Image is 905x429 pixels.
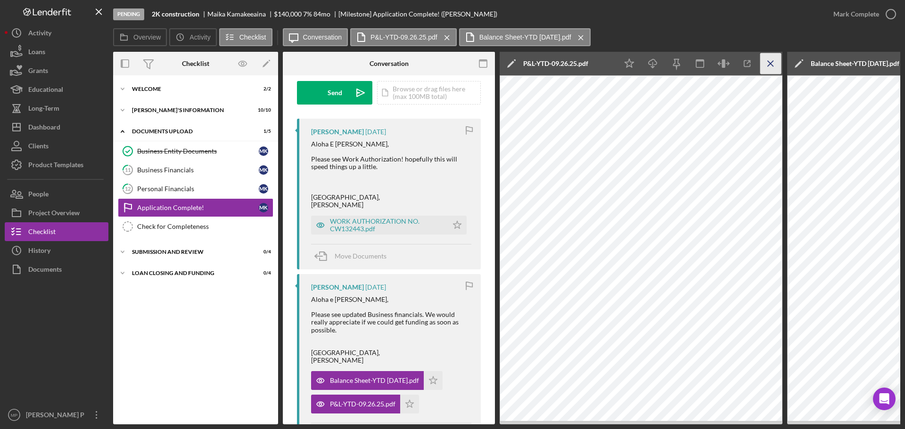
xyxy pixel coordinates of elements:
[28,260,62,281] div: Documents
[350,28,457,46] button: P&L-YTD-09.26.25.pdf
[338,10,497,18] div: [Milestone] Application Complete! ([PERSON_NAME])
[169,28,216,46] button: Activity
[311,395,419,413] button: P&L-YTD-09.26.25.pdf
[137,185,259,193] div: Personal Financials
[254,129,271,134] div: 1 / 5
[28,241,50,262] div: History
[5,24,108,42] button: Activity
[113,8,144,20] div: Pending
[132,249,247,255] div: SUBMISSION AND REVIEW
[137,223,273,230] div: Check for Completeness
[335,252,387,260] span: Move Documents
[311,140,471,209] div: Aloha E [PERSON_NAME], Please see Work Authorization! hopefully this will speed things up a littl...
[5,241,108,260] button: History
[311,371,443,390] button: Balance Sheet-YTD [DATE].pdf
[5,42,108,61] button: Loans
[311,244,396,268] button: Move Documents
[5,222,108,241] button: Checklist
[28,24,51,45] div: Activity
[137,166,259,174] div: Business Financials
[28,155,83,177] div: Product Templates
[328,81,342,105] div: Send
[28,137,49,158] div: Clients
[189,33,210,41] label: Activity
[28,80,63,101] div: Educational
[182,60,209,67] div: Checklist
[28,203,80,225] div: Project Overview
[28,99,59,120] div: Long-Term
[132,129,247,134] div: DOCUMENTS UPLOAD
[28,185,49,206] div: People
[28,61,48,82] div: Grants
[811,60,899,67] div: Balance Sheet-YTD [DATE].pdf
[254,249,271,255] div: 0 / 4
[118,198,273,217] a: Application Complete!MK
[873,388,896,410] div: Open Intercom Messenger
[132,107,247,113] div: [PERSON_NAME]'S INFORMATION
[137,147,259,155] div: Business Entity Documents
[254,107,271,113] div: 10 / 10
[239,33,266,41] label: Checklist
[297,81,372,105] button: Send
[311,216,467,235] button: WORK AUTHORIZATION NO. CW132443.pdf
[274,10,302,18] span: $140,000
[259,146,268,156] div: M K
[824,5,900,24] button: Mark Complete
[259,165,268,175] div: M K
[5,80,108,99] button: Educational
[5,185,108,203] button: People
[259,184,268,194] div: M K
[5,405,108,424] button: MP[PERSON_NAME] P
[311,296,471,364] div: Aloha e [PERSON_NAME], Please see updated Business financials. We would really appreciate if we c...
[118,217,273,236] a: Check for Completeness
[5,155,108,174] button: Product Templates
[24,405,85,427] div: [PERSON_NAME] P
[132,86,247,92] div: WELCOME
[254,270,271,276] div: 0 / 4
[125,186,131,192] tspan: 12
[5,203,108,222] button: Project Overview
[330,377,419,384] div: Balance Sheet-YTD [DATE].pdf
[5,260,108,279] button: Documents
[5,118,108,137] button: Dashboard
[118,179,273,198] a: 12Personal FinancialsMK
[311,128,364,136] div: [PERSON_NAME]
[28,222,56,243] div: Checklist
[125,167,131,173] tspan: 11
[118,161,273,179] a: 11Business FinancialsMK
[5,137,108,155] button: Clients
[5,61,108,80] button: Grants
[370,33,437,41] label: P&L-YTD-09.26.25.pdf
[132,270,247,276] div: LOAN CLOSING AND FUNDING
[833,5,879,24] div: Mark Complete
[311,283,364,291] div: [PERSON_NAME]
[459,28,591,46] button: Balance Sheet-YTD [DATE].pdf
[303,10,312,18] div: 7 %
[219,28,272,46] button: Checklist
[11,413,17,418] text: MP
[133,33,161,41] label: Overview
[365,128,386,136] time: 2025-09-26 22:29
[137,204,259,211] div: Application Complete!
[118,142,273,161] a: Business Entity DocumentsMK
[254,86,271,92] div: 2 / 2
[523,60,588,67] div: P&L-YTD-09.26.25.pdf
[28,118,60,139] div: Dashboard
[330,218,443,233] div: WORK AUTHORIZATION NO. CW132443.pdf
[28,42,45,64] div: Loans
[479,33,571,41] label: Balance Sheet-YTD [DATE].pdf
[5,99,108,118] button: Long-Term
